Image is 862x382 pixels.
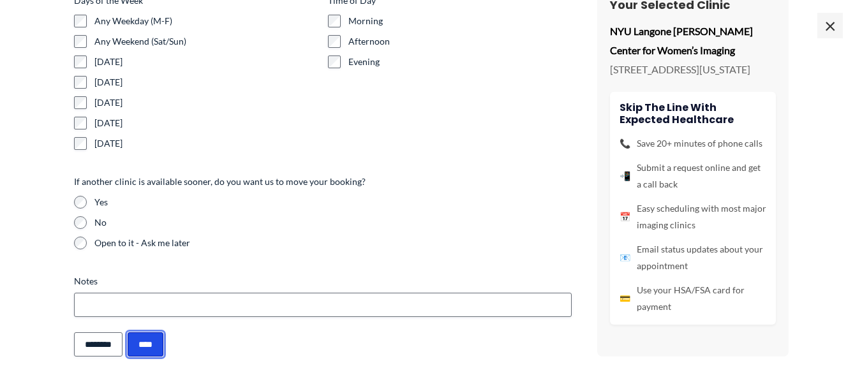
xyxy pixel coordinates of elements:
[348,35,572,48] label: Afternoon
[610,60,776,79] p: [STREET_ADDRESS][US_STATE]
[94,117,318,129] label: [DATE]
[620,249,630,266] span: 📧
[348,55,572,68] label: Evening
[620,290,630,307] span: 💳
[620,135,766,152] li: Save 20+ minutes of phone calls
[620,168,630,184] span: 📲
[620,135,630,152] span: 📞
[94,196,572,209] label: Yes
[620,159,766,193] li: Submit a request online and get a call back
[94,35,318,48] label: Any Weekend (Sat/Sun)
[94,96,318,109] label: [DATE]
[94,137,318,150] label: [DATE]
[620,101,766,126] h4: Skip the line with Expected Healthcare
[610,22,776,60] p: NYU Langone [PERSON_NAME] Center for Women’s Imaging
[620,200,766,233] li: Easy scheduling with most major imaging clinics
[620,209,630,225] span: 📅
[348,15,572,27] label: Morning
[817,13,843,38] span: ×
[94,76,318,89] label: [DATE]
[620,241,766,274] li: Email status updates about your appointment
[74,175,366,188] legend: If another clinic is available sooner, do you want us to move your booking?
[94,216,572,229] label: No
[74,275,572,288] label: Notes
[94,55,318,68] label: [DATE]
[94,15,318,27] label: Any Weekday (M-F)
[620,282,766,315] li: Use your HSA/FSA card for payment
[94,237,572,249] label: Open to it - Ask me later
